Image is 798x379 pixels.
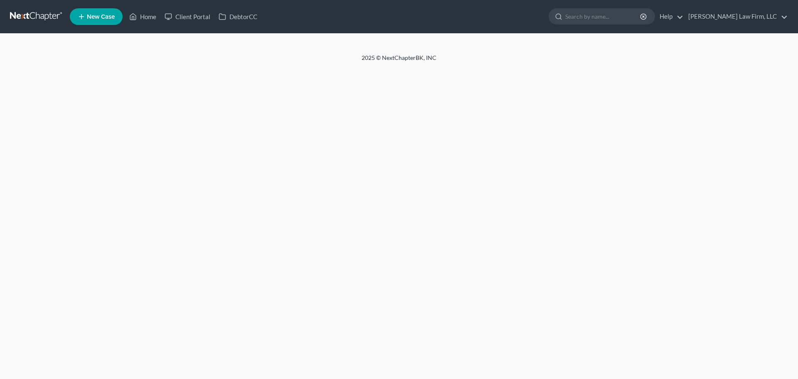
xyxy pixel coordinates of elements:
a: Home [125,9,160,24]
a: Client Portal [160,9,214,24]
span: New Case [87,14,115,20]
input: Search by name... [565,9,641,24]
a: Help [655,9,683,24]
a: DebtorCC [214,9,261,24]
a: [PERSON_NAME] Law Firm, LLC [684,9,788,24]
div: 2025 © NextChapterBK, INC [162,54,636,69]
